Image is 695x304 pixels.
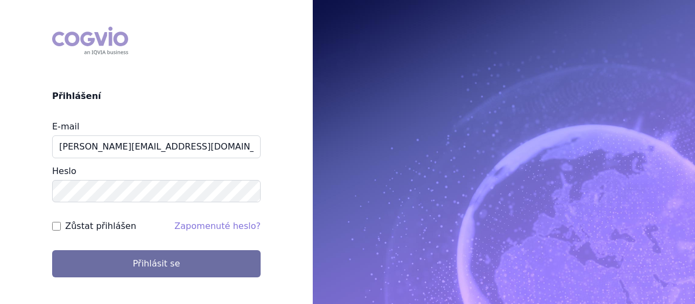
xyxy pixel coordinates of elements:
label: Heslo [52,166,76,176]
button: Přihlásit se [52,250,261,277]
h2: Přihlášení [52,90,261,103]
div: COGVIO [52,27,128,55]
label: Zůstat přihlášen [65,220,136,233]
label: E-mail [52,121,79,132]
a: Zapomenuté heslo? [174,221,261,231]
